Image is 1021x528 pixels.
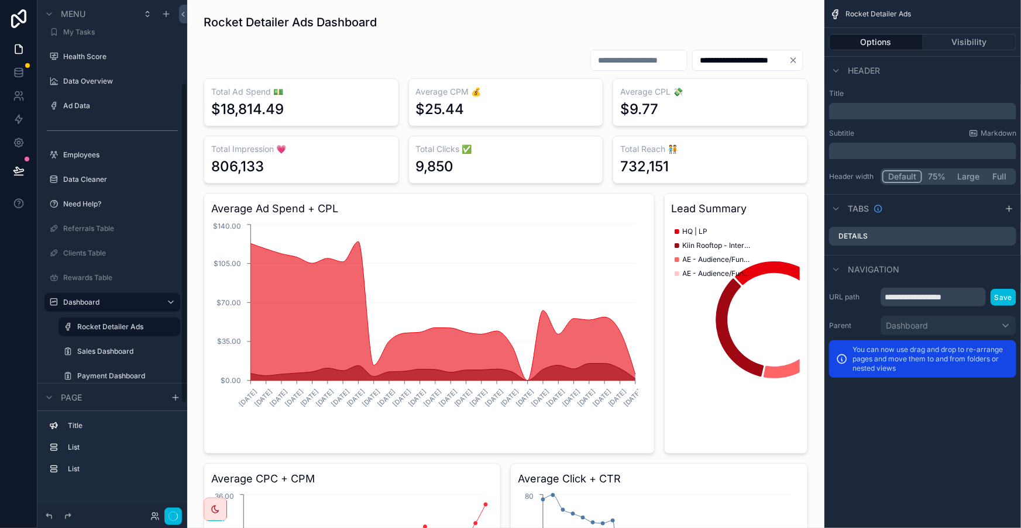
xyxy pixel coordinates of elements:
[63,101,173,111] label: Ad Data
[63,77,173,86] label: Data Overview
[845,9,911,19] span: Rocket Detailer Ads
[991,289,1016,306] button: Save
[37,411,187,490] div: scrollable content
[77,371,173,381] label: Payment Dashboard
[63,150,173,160] label: Employees
[848,65,880,77] span: Header
[952,170,985,183] button: Large
[63,27,173,37] label: My Tasks
[63,52,173,61] label: Health Score
[68,464,171,474] label: List
[63,249,173,258] label: Clients Table
[829,321,876,330] label: Parent
[63,224,173,233] label: Referrals Table
[981,129,1016,138] span: Markdown
[838,232,868,241] label: Details
[829,129,854,138] label: Subtitle
[77,322,173,332] label: Rocket Detailer Ads
[63,175,173,184] label: Data Cleaner
[829,103,1016,119] div: scrollable content
[829,89,1016,98] label: Title
[848,203,869,215] span: Tabs
[829,172,876,181] label: Header width
[829,292,876,302] label: URL path
[881,316,1016,336] button: Dashboard
[829,34,923,50] button: Options
[922,170,952,183] button: 75%
[68,421,171,430] label: Title
[852,345,1009,373] p: You can now use drag and drop to re-arrange pages and move them to and from folders or nested views
[61,392,82,403] span: Page
[829,143,1016,159] div: scrollable content
[882,170,922,183] button: Default
[63,273,173,282] label: Rewards Table
[68,443,171,452] label: List
[985,170,1015,183] button: Full
[848,264,899,275] span: Navigation
[61,8,85,20] span: Menu
[63,199,173,209] label: Need Help?
[923,34,1017,50] button: Visibility
[969,129,1016,138] a: Markdown
[77,347,173,356] label: Sales Dashboard
[63,298,157,307] label: Dashboard
[886,320,928,332] span: Dashboard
